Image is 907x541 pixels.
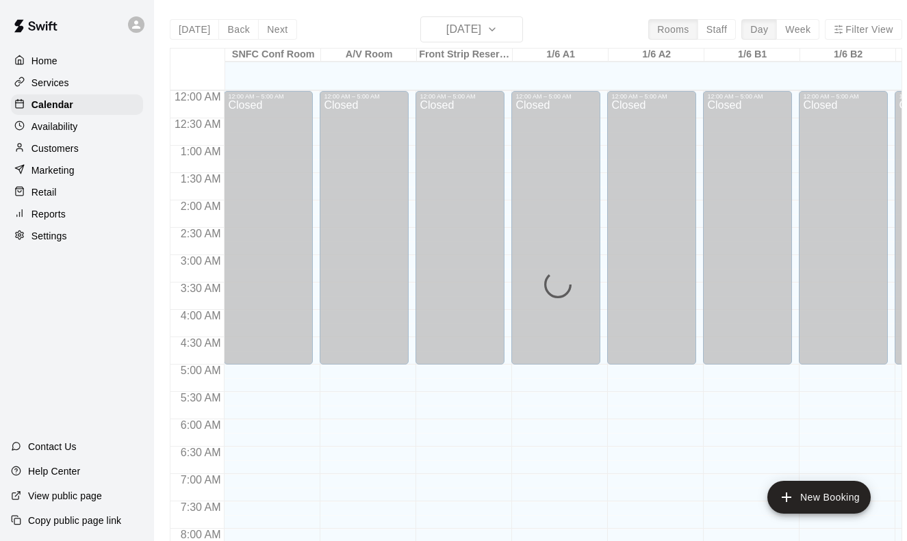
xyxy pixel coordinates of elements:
[420,100,500,369] div: Closed
[177,146,225,157] span: 1:00 AM
[609,49,704,62] div: 1/6 A2
[177,365,225,376] span: 5:00 AM
[31,98,73,111] p: Calendar
[11,51,143,71] a: Home
[28,440,77,453] p: Contact Us
[228,100,309,369] div: Closed
[11,72,143,93] a: Services
[225,49,321,62] div: SNFC Conf Room
[320,91,409,365] div: 12:00 AM – 5:00 AM: Closed
[704,49,800,62] div: 1/6 B1
[171,118,225,130] span: 12:30 AM
[177,337,225,349] span: 4:30 AM
[31,185,57,199] p: Retail
[611,100,692,369] div: Closed
[803,100,884,369] div: Closed
[228,93,309,100] div: 12:00 AM – 5:00 AM
[177,501,225,513] span: 7:30 AM
[800,49,896,62] div: 1/6 B2
[31,229,67,243] p: Settings
[515,93,596,100] div: 12:00 AM – 5:00 AM
[177,255,225,267] span: 3:00 AM
[703,91,792,365] div: 12:00 AM – 5:00 AM: Closed
[177,200,225,212] span: 2:00 AM
[417,49,513,62] div: Front Strip Reservation
[171,91,225,103] span: 12:00 AM
[515,100,596,369] div: Closed
[11,116,143,137] a: Availability
[177,529,225,540] span: 8:00 AM
[707,100,788,369] div: Closed
[177,282,225,294] span: 3:30 AM
[511,91,600,365] div: 12:00 AM – 5:00 AM: Closed
[11,226,143,246] a: Settings
[11,182,143,202] a: Retail
[177,447,225,458] span: 6:30 AM
[31,207,66,221] p: Reports
[803,93,884,100] div: 12:00 AM – 5:00 AM
[707,93,788,100] div: 12:00 AM – 5:00 AM
[31,163,75,177] p: Marketing
[799,91,888,365] div: 12:00 AM – 5:00 AM: Closed
[611,93,692,100] div: 12:00 AM – 5:00 AM
[31,142,79,155] p: Customers
[31,76,69,90] p: Services
[177,419,225,431] span: 6:00 AM
[177,173,225,185] span: 1:30 AM
[11,94,143,115] a: Calendar
[28,489,102,503] p: View public page
[767,481,871,514] button: add
[420,93,500,100] div: 12:00 AM – 5:00 AM
[11,138,143,159] a: Customers
[177,474,225,486] span: 7:00 AM
[31,120,78,133] p: Availability
[177,392,225,404] span: 5:30 AM
[513,49,609,62] div: 1/6 A1
[28,514,121,527] p: Copy public page link
[11,204,143,224] a: Reports
[177,310,225,321] span: 4:00 AM
[28,464,80,478] p: Help Center
[416,91,504,365] div: 12:00 AM – 5:00 AM: Closed
[324,93,405,100] div: 12:00 AM – 5:00 AM
[11,160,143,181] a: Marketing
[224,91,313,365] div: 12:00 AM – 5:00 AM: Closed
[31,54,58,68] p: Home
[324,100,405,369] div: Closed
[607,91,696,365] div: 12:00 AM – 5:00 AM: Closed
[321,49,417,62] div: A/V Room
[177,228,225,239] span: 2:30 AM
